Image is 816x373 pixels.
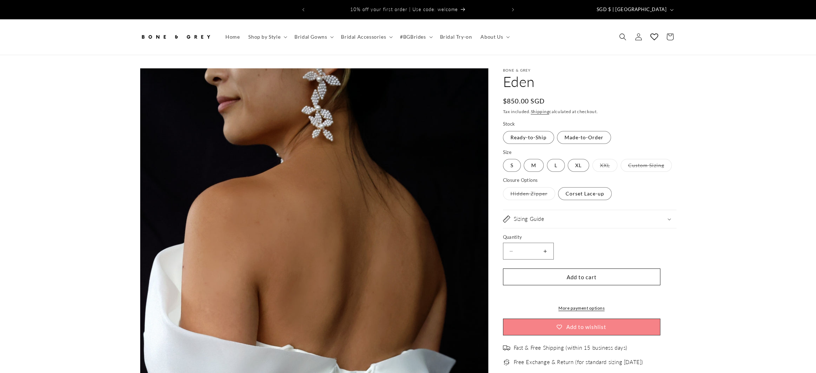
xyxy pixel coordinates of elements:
[503,159,521,172] label: S
[337,29,396,44] summary: Bridal Accessories
[568,159,589,172] label: XL
[137,26,214,48] a: Bone and Grey Bridal
[503,121,516,128] legend: Stock
[503,177,539,184] legend: Closure Options
[503,268,660,285] button: Add to cart
[503,319,660,335] button: Add to wishlist
[514,215,544,223] h2: Sizing Guide
[592,159,617,172] label: XXL
[295,3,311,16] button: Previous announcement
[503,108,676,115] div: Tax included. calculated at checkout.
[503,149,513,156] legend: Size
[503,68,676,72] p: Bone & Grey
[621,159,672,172] label: Custom Sizing
[400,34,426,40] span: #BGBrides
[503,131,554,144] label: Ready-to-Ship
[440,34,472,40] span: Bridal Try-on
[514,344,628,352] span: Fast & Free Shipping (within 15 business days)
[476,29,513,44] summary: About Us
[350,6,458,12] span: 10% off your first order | Use code: welcome
[557,131,611,144] label: Made-to-Order
[503,359,510,366] img: exchange_2.png
[503,72,676,91] h1: Eden
[531,109,549,114] a: Shipping
[396,29,435,44] summary: #BGBrides
[244,29,290,44] summary: Shop by Style
[597,6,667,13] span: SGD $ | [GEOGRAPHIC_DATA]
[503,210,676,228] summary: Sizing Guide
[294,34,327,40] span: Bridal Gowns
[592,3,676,16] button: SGD $ | [GEOGRAPHIC_DATA]
[503,305,660,311] a: More payment options
[341,34,386,40] span: Bridal Accessories
[436,29,477,44] a: Bridal Try-on
[480,34,503,40] span: About Us
[503,187,555,200] label: Hidden Zipper
[615,29,631,45] summary: Search
[503,234,660,241] label: Quantity
[503,96,545,106] span: $850.00 SGD
[225,34,240,40] span: Home
[505,3,521,16] button: Next announcement
[140,29,211,45] img: Bone and Grey Bridal
[290,29,337,44] summary: Bridal Gowns
[221,29,244,44] a: Home
[514,359,644,366] span: Free Exchange & Return (for standard sizing [DATE])
[558,187,612,200] label: Corset Lace-up
[524,159,544,172] label: M
[248,34,280,40] span: Shop by Style
[547,159,565,172] label: L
